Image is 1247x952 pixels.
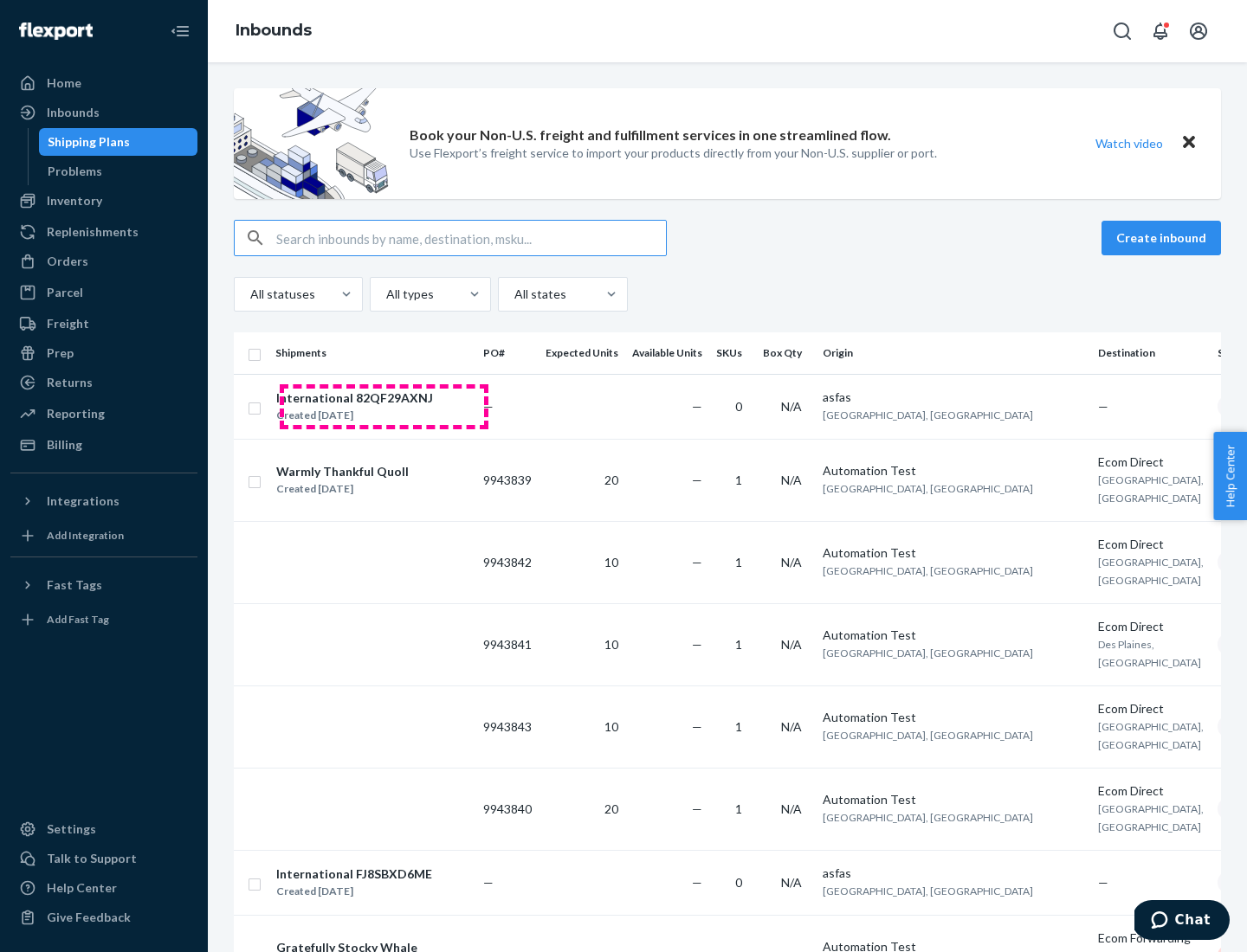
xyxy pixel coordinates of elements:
span: — [1098,875,1108,890]
a: Parcel [10,279,197,306]
a: Inbounds [236,21,312,40]
span: Des Plaines, [GEOGRAPHIC_DATA] [1098,638,1201,669]
th: Shipments [268,332,476,374]
div: Ecom Direct [1098,536,1204,553]
td: 9943842 [476,521,539,603]
div: International FJ8SBXD6ME [276,865,432,883]
span: — [483,399,494,414]
button: Integrations [10,487,197,515]
div: Inventory [47,192,102,209]
button: Open Search Box [1105,14,1140,48]
a: Reporting [10,400,197,428]
a: Orders [10,248,197,275]
div: Billing [47,436,82,453]
a: Inventory [10,187,197,215]
span: [GEOGRAPHIC_DATA], [GEOGRAPHIC_DATA] [823,884,1033,897]
div: Ecom Direct [1098,618,1204,635]
button: Give Feedback [10,904,197,931]
a: Problems [39,158,198,185]
input: All statuses [249,286,250,303]
button: Open account menu [1181,14,1216,48]
button: Create inbound [1102,221,1221,255]
p: Book your Non-U.S. freight and fulfillment services in one streamlined flow. [410,125,891,145]
td: 9943840 [476,768,539,850]
a: Shipping Plans [39,128,198,156]
th: Available Units [625,332,709,374]
div: Give Feedback [47,909,131,926]
div: Ecom Forwarding [1098,929,1204,947]
a: Returns [10,369,197,396]
span: [GEOGRAPHIC_DATA], [GEOGRAPHIC_DATA] [1098,556,1204,587]
span: 20 [604,801,618,816]
div: Add Fast Tag [47,612,109,627]
div: Integrations [47,492,120,510]
div: Automation Test [823,544,1084,562]
button: Open notifications [1143,14,1178,48]
span: 1 [735,473,742,487]
span: — [483,875,494,890]
span: [GEOGRAPHIC_DATA], [GEOGRAPHIC_DATA] [1098,802,1204,833]
div: Ecom Direct [1098,453,1204,471]
span: 20 [604,473,618,487]
th: PO# [476,332,539,374]
div: asfas [823,865,1084,882]
ol: breadcrumbs [222,6,326,56]
span: N/A [781,399,802,414]
div: Created [DATE] [276,480,409,498]
th: Box Qty [756,332,816,374]
div: Freight [47,315,89,332]
th: Destination [1091,332,1211,374]
button: Talk to Support [10,845,197,872]
span: N/A [781,719,802,734]
div: Settings [47,820,96,838]
div: Reporting [47,405,105,422]
div: Add Integration [47,528,124,543]
div: Shipping Plans [48,133,130,151]
div: Talk to Support [47,850,137,867]
a: Inbounds [10,99,197,126]
span: [GEOGRAPHIC_DATA], [GEOGRAPHIC_DATA] [823,482,1033,495]
span: N/A [781,637,802,652]
span: — [692,555,702,569]
span: [GEOGRAPHIC_DATA], [GEOGRAPHIC_DATA] [1098,720,1204,751]
a: Settings [10,815,197,843]
span: — [692,637,702,652]
div: Ecom Direct [1098,700,1204,717]
span: — [692,399,702,414]
th: SKUs [709,332,756,374]
span: N/A [781,473,802,487]
span: N/A [781,875,802,890]
div: Warmly Thankful Quoll [276,463,409,480]
span: N/A [781,801,802,816]
td: 9943843 [476,685,539,768]
div: Orders [47,253,88,270]
span: 10 [604,555,618,569]
span: 10 [604,637,618,652]
div: Home [47,74,81,92]
div: Inbounds [47,104,100,121]
div: Created [DATE] [276,883,432,900]
span: 0 [735,399,742,414]
div: Prep [47,344,74,362]
input: All types [384,286,386,303]
img: Flexport logo [19,23,93,40]
span: 0 [735,875,742,890]
th: Expected Units [539,332,625,374]
a: Add Integration [10,522,197,550]
button: Help Center [1213,432,1247,520]
div: Automation Test [823,627,1084,644]
td: 9943841 [476,603,539,685]
span: [GEOGRAPHIC_DATA], [GEOGRAPHIC_DATA] [823,408,1033,421]
div: Help Center [47,879,117,897]
span: 1 [735,555,742,569]
span: — [692,719,702,734]
div: International 82QF29AXNJ [276,389,433,407]
span: [GEOGRAPHIC_DATA], [GEOGRAPHIC_DATA] [823,564,1033,577]
div: Problems [48,163,102,180]
div: Automation Test [823,709,1084,726]
div: Fast Tags [47,576,102,594]
span: — [692,875,702,890]
div: Automation Test [823,462,1084,479]
div: Returns [47,374,93,391]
